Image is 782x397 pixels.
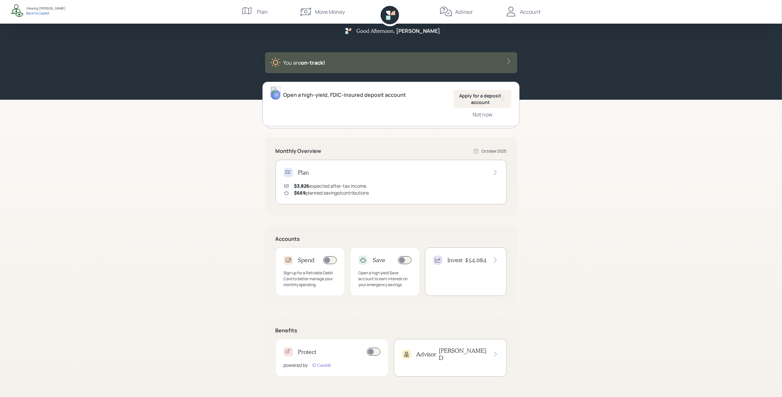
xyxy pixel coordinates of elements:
[294,182,367,189] div: expected after-tax income
[26,11,65,15] div: Back to Copilot
[298,169,309,176] h4: Plan
[284,362,308,368] div: powered by
[276,236,507,242] h5: Accounts
[356,28,395,34] h5: Good Afternoon ,
[448,257,463,264] h4: Invest
[482,148,507,154] div: October 2025
[284,270,337,288] div: Sign up for a Retirable Debit Card to better manage your monthly spending.
[454,90,511,108] button: Apply for a deposit account
[465,257,487,264] h4: $54,084
[301,59,325,66] span: on‑track!
[276,327,507,334] h5: Benefits
[298,257,315,264] h4: Spend
[298,348,317,356] h4: Protect
[270,57,281,68] img: sunny-XHVQM73Q.digested.png
[294,190,306,196] span: $669
[294,183,310,189] span: $3,826
[283,91,406,99] div: Open a high-yield, FDIC-insured deposit account
[294,189,369,196] div: planned savings/contributions
[396,28,440,34] h5: [PERSON_NAME]
[315,8,345,16] div: Move Money
[311,362,332,368] img: carefull-M2HCGCDH.digested.png
[283,59,325,67] div: You are
[257,8,268,16] div: Plan
[439,347,487,361] h4: [PERSON_NAME] D
[26,6,65,11] div: Viewing: [PERSON_NAME]
[473,111,492,118] div: Not now
[520,8,541,16] div: Account
[276,148,322,154] h5: Monthly Overview
[455,8,473,16] div: Advisor
[459,93,506,105] div: Apply for a deposit account
[358,270,412,288] div: Open a high yield Save account to earn interest on your emergency savings.
[373,257,385,264] h4: Save
[271,87,280,100] img: james-distasi-headshot.png
[416,351,436,358] h4: Advisor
